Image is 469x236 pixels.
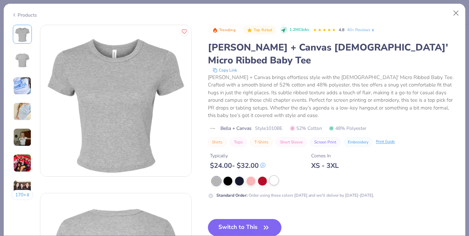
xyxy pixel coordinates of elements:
div: Print Guide [376,139,395,145]
span: 52% Cotton [290,125,322,132]
button: Badge Button [209,26,239,35]
a: 40+ Reviews [347,27,375,33]
img: Trending sort [212,27,218,33]
img: Back [14,52,30,68]
div: [PERSON_NAME] + Canvas brings effortless style with the [DEMOGRAPHIC_DATA]' Micro Ribbed Baby Tee... [208,74,457,119]
div: XS - 3XL [311,161,339,170]
button: Short Sleeve [276,137,307,147]
img: User generated content [13,102,31,121]
button: T-Shirts [250,137,273,147]
span: Top Rated [254,28,273,32]
div: Order using these colors [DATE] and we'll deliver by [DATE]-[DATE]. [216,192,374,198]
img: brand logo [208,126,217,131]
img: User generated content [13,180,31,198]
img: Top Rated sort [247,27,252,33]
div: Comes In [311,152,339,159]
strong: Standard Order : [216,193,248,198]
button: Like [180,27,189,36]
button: Tops [230,137,247,147]
span: 4.8 [339,27,344,33]
button: Screen Print [310,137,340,147]
img: User generated content [13,77,31,95]
div: 4.8 Stars [313,25,336,36]
img: User generated content [13,154,31,172]
img: User generated content [13,128,31,146]
button: Shirts [208,137,227,147]
div: Products [12,12,37,19]
div: $ 24.00 - $ 32.00 [210,161,265,170]
button: Badge Button [243,26,276,35]
button: 170+ [12,190,34,200]
img: Front [40,25,191,176]
div: [PERSON_NAME] + Canvas [DEMOGRAPHIC_DATA]' Micro Ribbed Baby Tee [208,41,457,67]
span: 1.2M Clicks [290,27,309,33]
div: Typically [210,152,265,159]
button: Switch to This [208,219,281,236]
span: 48% Polyester [329,125,366,132]
img: Front [14,26,30,42]
button: Embroidery [344,137,372,147]
span: Trending [219,28,236,32]
button: copy to clipboard [211,67,239,74]
button: Close [450,7,463,20]
span: Style 1010BE [255,125,282,132]
span: Bella + Canvas [220,125,252,132]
